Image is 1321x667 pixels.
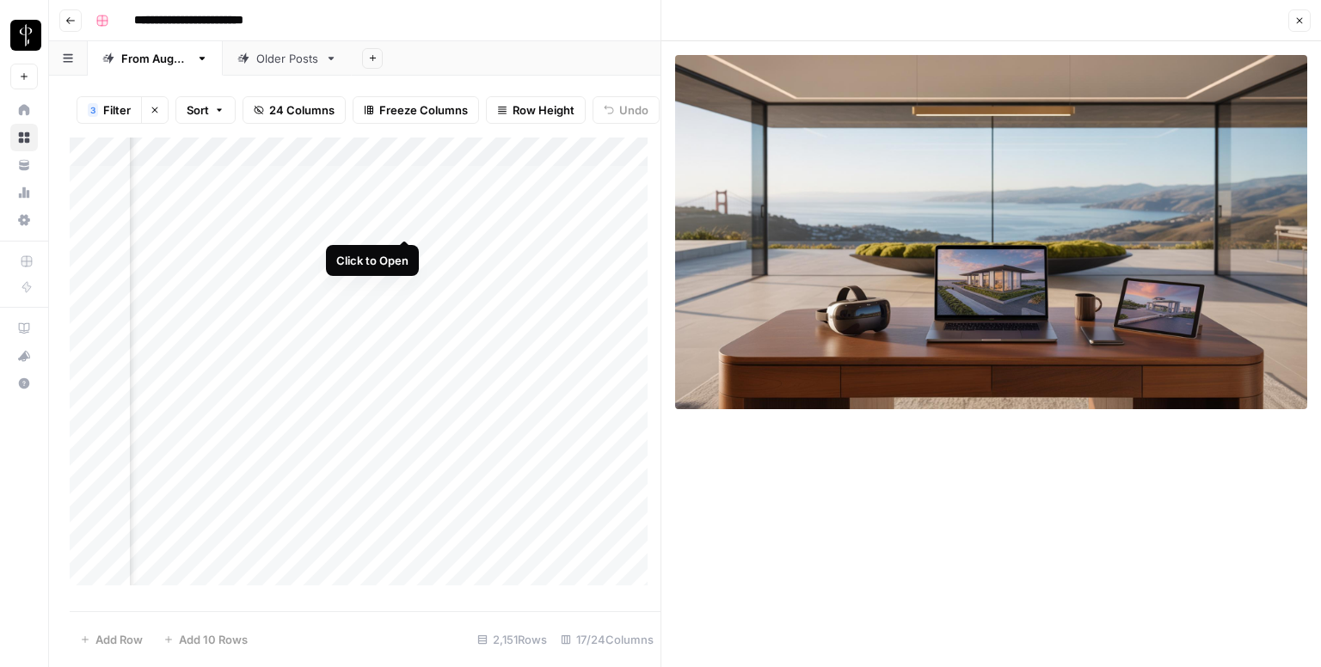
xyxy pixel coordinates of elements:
button: Help + Support [10,370,38,397]
button: 24 Columns [243,96,346,124]
div: Older Posts [256,50,318,67]
a: Older Posts [223,41,352,76]
span: Add 10 Rows [179,631,248,648]
button: Workspace: LP Production Workloads [10,14,38,57]
span: 3 [90,103,95,117]
span: 24 Columns [269,101,335,119]
span: Add Row [95,631,143,648]
a: From [DATE] [88,41,223,76]
button: Add 10 Rows [153,626,258,653]
button: Row Height [486,96,586,124]
a: Home [10,96,38,124]
button: Sort [175,96,236,124]
div: What's new? [11,343,37,369]
span: Freeze Columns [379,101,468,119]
span: Sort [187,101,209,119]
a: Browse [10,124,38,151]
button: Undo [593,96,660,124]
span: Row Height [513,101,574,119]
div: 17/24 Columns [554,626,660,653]
img: Row/Cell [675,55,1307,409]
a: Your Data [10,151,38,179]
div: 3 [88,103,98,117]
button: Freeze Columns [353,96,479,124]
button: Add Row [70,626,153,653]
button: What's new? [10,342,38,370]
span: Undo [619,101,648,119]
div: 2,151 Rows [470,626,554,653]
div: Click to Open [336,252,409,269]
a: Settings [10,206,38,234]
span: Filter [103,101,131,119]
button: 3Filter [77,96,141,124]
a: Usage [10,179,38,206]
div: From [DATE] [121,50,189,67]
a: AirOps Academy [10,315,38,342]
img: LP Production Workloads Logo [10,20,41,51]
